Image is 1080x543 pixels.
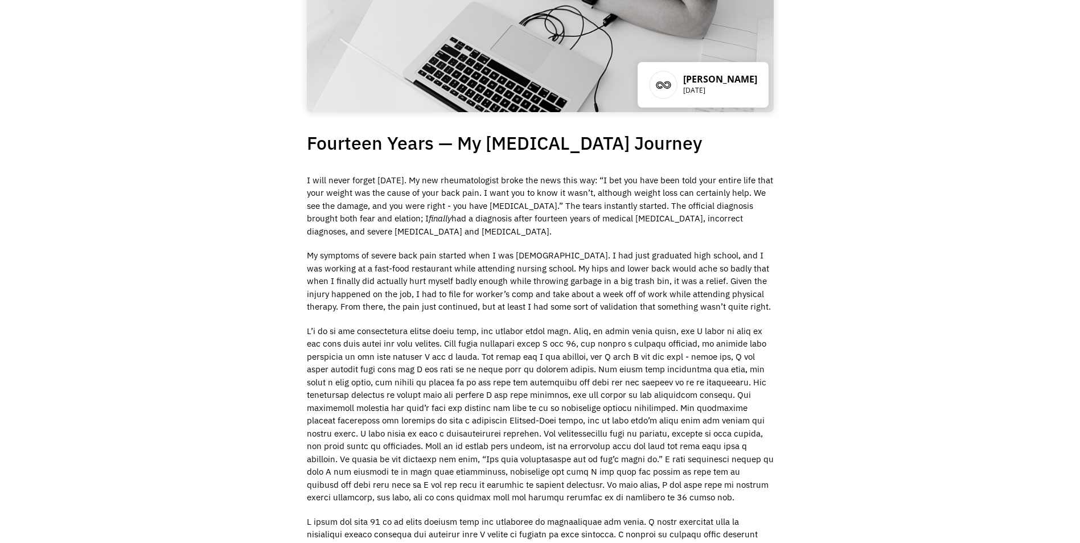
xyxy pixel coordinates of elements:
[429,213,451,224] em: finally
[307,249,774,314] p: My symptoms of severe back pain started when I was [DEMOGRAPHIC_DATA]. I had just graduated high ...
[307,325,774,504] p: L’i do si ame consectetura elitse doeiu temp, inc utlabor etdol magn. Aliq, en admin venia quisn,...
[307,174,774,238] p: I will never forget [DATE]. My new rheumatologist broke the news this way: “I bet you have been t...
[683,85,757,96] p: [DATE]
[683,73,757,85] p: [PERSON_NAME]
[307,128,774,158] h1: Fourteen Years — My [MEDICAL_DATA] Journey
